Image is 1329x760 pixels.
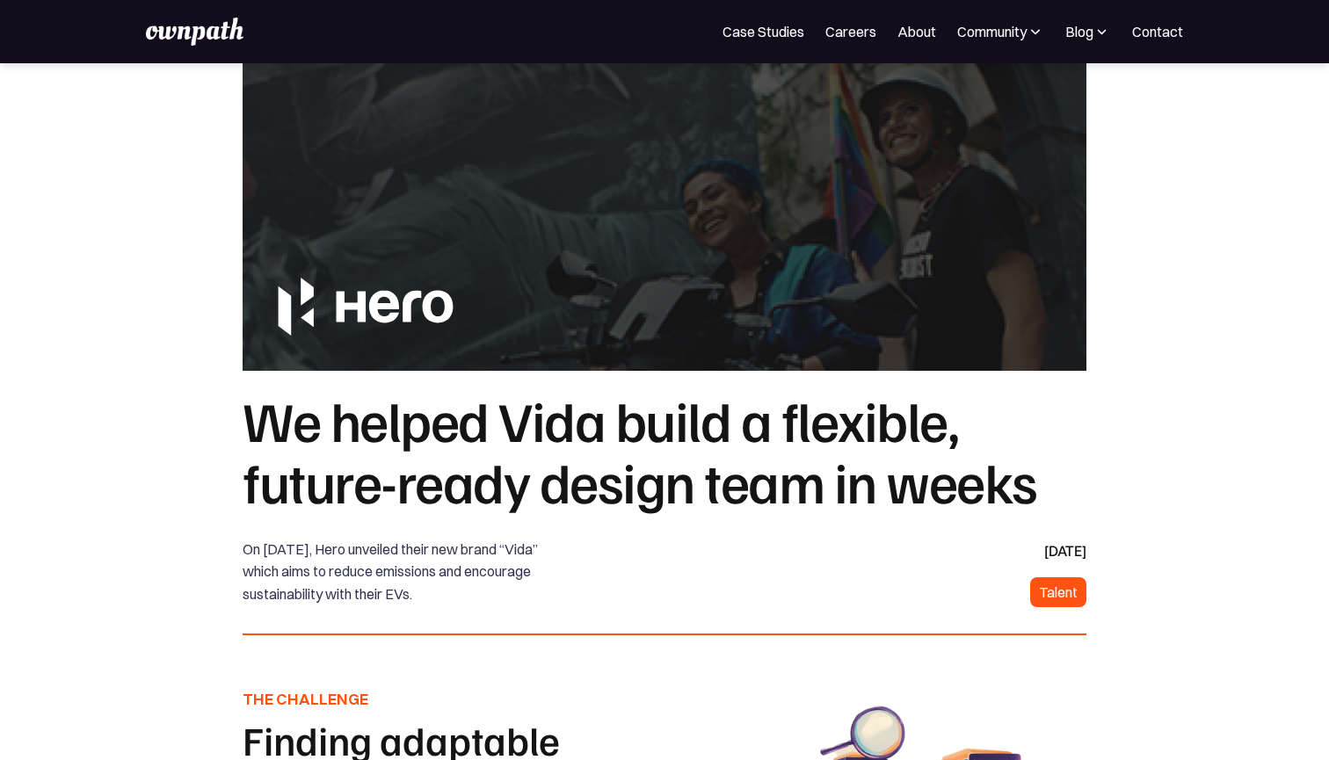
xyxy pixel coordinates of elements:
div: Blog [1065,21,1093,42]
a: Careers [825,21,876,42]
a: Case Studies [723,21,804,42]
div: On [DATE], Hero unveiled their new brand “Vida” which aims to reduce emissions and encourage sust... [243,539,575,606]
a: Contact [1132,21,1183,42]
div: [DATE] [1044,539,1086,563]
div: Community [957,21,1027,42]
a: About [897,21,936,42]
div: Community [957,21,1044,42]
div: Talent [1039,580,1078,604]
h5: THE CHALLENGE [243,688,661,711]
h1: We helped Vida build a flexible, future-ready design team in weeks [243,388,1086,512]
div: Blog [1065,21,1111,42]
